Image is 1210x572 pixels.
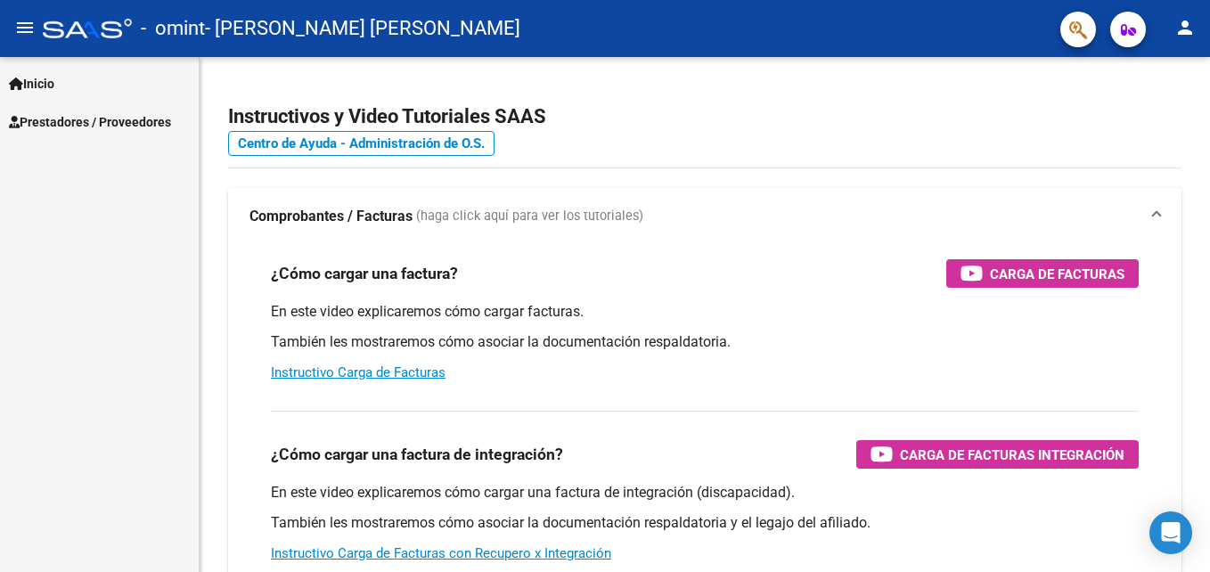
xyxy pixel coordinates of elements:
[416,207,643,226] span: (haga click aquí para ver los tutoriales)
[946,259,1139,288] button: Carga de Facturas
[271,442,563,467] h3: ¿Cómo cargar una factura de integración?
[141,9,205,48] span: - omint
[228,131,495,156] a: Centro de Ayuda - Administración de O.S.
[271,261,458,286] h3: ¿Cómo cargar una factura?
[228,188,1181,245] mat-expansion-panel-header: Comprobantes / Facturas (haga click aquí para ver los tutoriales)
[271,332,1139,352] p: También les mostraremos cómo asociar la documentación respaldatoria.
[249,207,413,226] strong: Comprobantes / Facturas
[9,74,54,94] span: Inicio
[205,9,520,48] span: - [PERSON_NAME] [PERSON_NAME]
[271,513,1139,533] p: También les mostraremos cómo asociar la documentación respaldatoria y el legajo del afiliado.
[271,364,446,380] a: Instructivo Carga de Facturas
[271,483,1139,503] p: En este video explicaremos cómo cargar una factura de integración (discapacidad).
[1174,17,1196,38] mat-icon: person
[856,440,1139,469] button: Carga de Facturas Integración
[9,112,171,132] span: Prestadores / Proveedores
[14,17,36,38] mat-icon: menu
[990,263,1124,285] span: Carga de Facturas
[271,545,611,561] a: Instructivo Carga de Facturas con Recupero x Integración
[228,100,1181,134] h2: Instructivos y Video Tutoriales SAAS
[900,444,1124,466] span: Carga de Facturas Integración
[271,302,1139,322] p: En este video explicaremos cómo cargar facturas.
[1149,511,1192,554] div: Open Intercom Messenger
